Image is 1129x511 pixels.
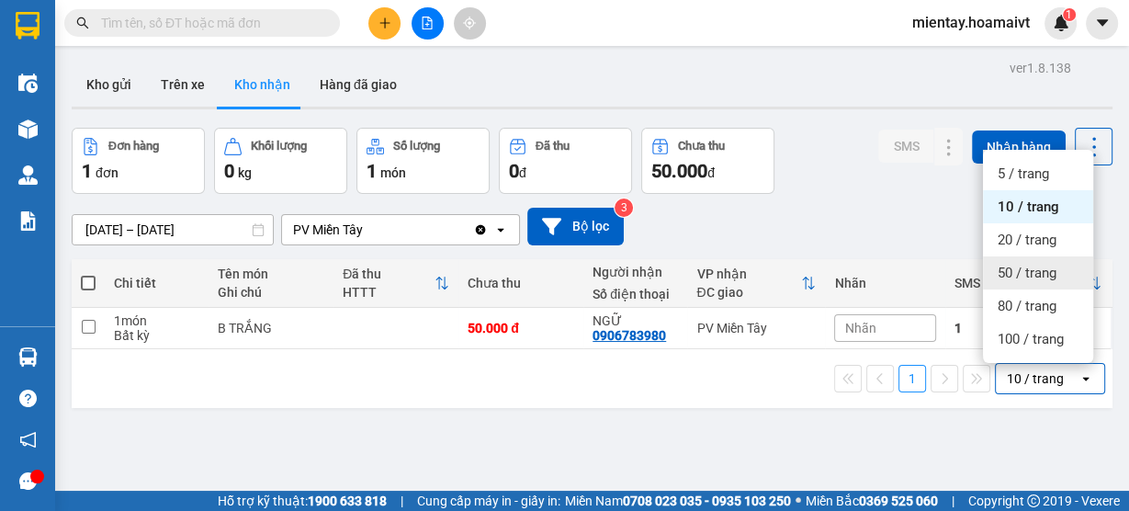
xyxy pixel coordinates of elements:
[1066,8,1072,21] span: 1
[18,119,38,139] img: warehouse-icon
[998,264,1056,282] span: 50 / trang
[468,276,574,290] div: Chưa thu
[463,17,476,29] span: aim
[108,140,159,153] div: Đơn hàng
[707,165,715,180] span: đ
[844,321,875,335] span: Nhãn
[214,128,347,194] button: Khối lượng0kg
[859,494,938,508] strong: 0369 525 060
[19,431,37,449] span: notification
[412,7,444,40] button: file-add
[218,285,324,300] div: Ghi chú
[218,491,387,511] span: Hỗ trợ kỹ thuật:
[72,62,146,107] button: Kho gửi
[806,491,938,511] span: Miền Bắc
[146,62,220,107] button: Trên xe
[998,330,1064,348] span: 100 / trang
[19,472,37,490] span: message
[615,199,633,217] sup: 3
[218,321,324,335] div: B TRẮNG
[368,7,401,40] button: plus
[1063,8,1076,21] sup: 1
[954,321,999,335] div: 1
[509,160,519,182] span: 0
[983,150,1093,363] ul: Menu
[1010,58,1071,78] div: ver 1.8.138
[687,259,825,308] th: Toggle SortBy
[16,12,40,40] img: logo-vxr
[473,222,488,237] svg: Clear value
[73,215,273,244] input: Select a date range.
[343,267,435,281] div: Đã thu
[343,285,435,300] div: HTTT
[998,231,1056,249] span: 20 / trang
[356,128,490,194] button: Số lượng1món
[18,347,38,367] img: warehouse-icon
[593,265,678,279] div: Người nhận
[417,491,560,511] span: Cung cấp máy in - giấy in:
[468,321,574,335] div: 50.000 đ
[378,17,391,29] span: plus
[18,74,38,93] img: warehouse-icon
[76,17,89,29] span: search
[1007,369,1064,388] div: 10 / trang
[18,211,38,231] img: solution-icon
[380,165,406,180] span: món
[401,491,403,511] span: |
[527,208,624,245] button: Bộ lọc
[898,11,1044,34] span: mientay.hoamaivt
[114,276,199,290] div: Chi tiết
[82,160,92,182] span: 1
[1078,371,1093,386] svg: open
[421,17,434,29] span: file-add
[365,221,367,239] input: Selected PV Miền Tây.
[1027,494,1040,507] span: copyright
[293,221,363,239] div: PV Miền Tây
[623,494,791,508] strong: 0708 023 035 - 0935 103 250
[954,276,985,290] div: SMS
[19,390,37,407] span: question-circle
[1053,15,1069,31] img: icon-new-feature
[499,128,632,194] button: Đã thu0đ
[696,321,816,335] div: PV Miền Tây
[998,198,1059,216] span: 10 / trang
[114,328,199,343] div: Bất kỳ
[367,160,377,182] span: 1
[593,328,666,343] div: 0906783980
[224,160,234,182] span: 0
[796,497,801,505] span: ⚪️
[945,259,1009,308] th: Toggle SortBy
[878,130,933,163] button: SMS
[393,140,440,153] div: Số lượng
[493,222,508,237] svg: open
[834,276,935,290] div: Nhãn
[998,297,1056,315] span: 80 / trang
[641,128,774,194] button: Chưa thu50.000đ
[305,62,412,107] button: Hàng đã giao
[696,267,801,281] div: VP nhận
[952,491,954,511] span: |
[218,267,324,281] div: Tên món
[898,365,926,392] button: 1
[593,313,678,328] div: NGỮ
[1086,7,1118,40] button: caret-down
[1094,15,1111,31] span: caret-down
[308,494,387,508] strong: 1900 633 818
[101,13,318,33] input: Tìm tên, số ĐT hoặc mã đơn
[251,140,307,153] div: Khối lượng
[972,131,1066,164] button: Nhập hàng
[454,7,486,40] button: aim
[96,165,119,180] span: đơn
[565,491,791,511] span: Miền Nam
[333,259,458,308] th: Toggle SortBy
[696,285,801,300] div: ĐC giao
[519,165,526,180] span: đ
[114,313,199,328] div: 1 món
[72,128,205,194] button: Đơn hàng1đơn
[998,165,1049,183] span: 5 / trang
[536,140,570,153] div: Đã thu
[593,287,678,301] div: Số điện thoại
[678,140,725,153] div: Chưa thu
[220,62,305,107] button: Kho nhận
[651,160,707,182] span: 50.000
